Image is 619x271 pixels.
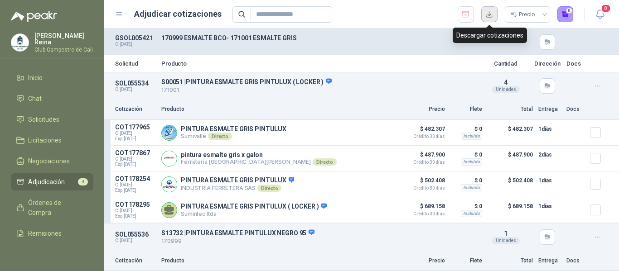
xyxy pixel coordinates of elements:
[11,246,93,263] a: Configuración
[115,149,156,157] p: COT177867
[11,194,93,221] a: Órdenes de Compra
[115,214,156,219] span: Exp: [DATE]
[181,203,327,211] p: PINTURA ESMALTE GRIS PINTULUX ( LOCKER )
[28,228,62,238] span: Remisiones
[115,257,156,265] p: Cotización
[488,124,533,142] p: $ 482.307
[162,177,177,192] img: Company Logo
[78,178,88,185] span: 4
[115,42,156,47] p: C: [DATE]
[538,124,561,134] p: 1 días
[450,105,482,114] p: Flete
[504,230,508,237] span: 1
[115,162,156,167] span: Exp: [DATE]
[115,208,156,214] span: C: [DATE]
[115,105,156,114] p: Cotización
[538,257,561,265] p: Entrega
[461,158,482,166] div: Incluido
[115,201,156,208] p: COT178295
[450,124,482,134] p: $ 0
[34,47,93,52] p: Club Campestre de Cali
[450,175,482,186] p: $ 0
[115,182,156,188] span: C: [DATE]
[115,238,156,243] p: C: [DATE]
[257,185,281,192] div: Directo
[483,61,528,67] p: Cantidad
[400,160,445,165] span: Crédito 30 días
[313,158,337,166] div: Directo
[400,175,445,190] p: $ 502.408
[115,61,156,67] p: Solicitud
[28,198,85,218] span: Órdenes de Compra
[115,188,156,193] span: Exp: [DATE]
[11,173,93,190] a: Adjudicación4
[181,133,286,140] p: Sumivalle
[510,8,537,21] div: Precio
[601,4,611,13] span: 8
[115,87,156,92] p: C: [DATE]
[488,105,533,114] p: Total
[161,61,478,67] p: Producto
[11,225,93,242] a: Remisiones
[115,131,156,136] span: C: [DATE]
[161,105,394,114] p: Producto
[181,185,294,192] p: INDUSTRIA FERRETERA SAS
[450,201,482,212] p: $ 0
[11,34,29,51] img: Company Logo
[400,124,445,139] p: $ 482.307
[28,156,70,166] span: Negociaciones
[162,125,177,140] img: Company Logo
[181,125,286,133] p: PINTURA ESMALTE GRIS PINTULUX
[115,157,156,162] span: C: [DATE]
[538,149,561,160] p: 2 días
[400,105,445,114] p: Precio
[34,33,93,45] p: [PERSON_NAME] Reina
[400,212,445,216] span: Crédito 30 días
[557,6,574,23] button: 0
[492,237,520,244] div: Unidades
[461,133,482,140] div: Incluido
[400,134,445,139] span: Crédito 30 días
[11,90,93,107] a: Chat
[28,135,62,145] span: Licitaciones
[11,111,93,128] a: Solicitudes
[488,175,533,193] p: $ 502.408
[161,34,478,42] p: 170999 ESMALTE BCO- 171001 ESMALTE GRIS
[162,151,177,166] img: Company Logo
[115,136,156,142] span: Exp: [DATE]
[161,78,478,86] p: S00051 | PINTURA ESMALTE GRIS PINTULUX ( LOCKER )
[488,257,533,265] p: Total
[11,132,93,149] a: Licitaciones
[461,210,482,217] div: Incluido
[488,201,533,219] p: $ 689.158
[161,86,478,95] p: 171001
[115,80,156,87] p: SOL055534
[181,158,337,166] p: Ferretería [GEOGRAPHIC_DATA][PERSON_NAME]
[488,149,533,167] p: $ 487.900
[450,149,482,160] p: $ 0
[161,237,478,246] p: 170999
[400,149,445,165] p: $ 487.900
[504,79,508,86] span: 4
[538,175,561,186] p: 1 días
[181,151,337,158] p: pintura esmalte gris x galon
[28,177,65,187] span: Adjudicación
[400,186,445,190] span: Crédito 30 días
[161,229,478,237] p: S13732 | PINTURA ESMALTE PINTULUX NEGRO 95
[592,6,608,23] button: 8
[181,176,294,185] p: PINTURA ESMALTE GRIS PINTULUX
[566,257,585,265] p: Docs
[28,73,43,83] span: Inicio
[400,201,445,216] p: $ 689.158
[11,11,57,22] img: Logo peakr
[28,114,59,124] span: Solicitudes
[461,184,482,191] div: Incluido
[115,34,156,42] p: GSOL005421
[450,257,482,265] p: Flete
[181,210,327,217] p: Sumintec ltda
[115,175,156,182] p: COT178254
[28,94,42,104] span: Chat
[400,257,445,265] p: Precio
[566,61,585,67] p: Docs
[566,105,585,114] p: Docs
